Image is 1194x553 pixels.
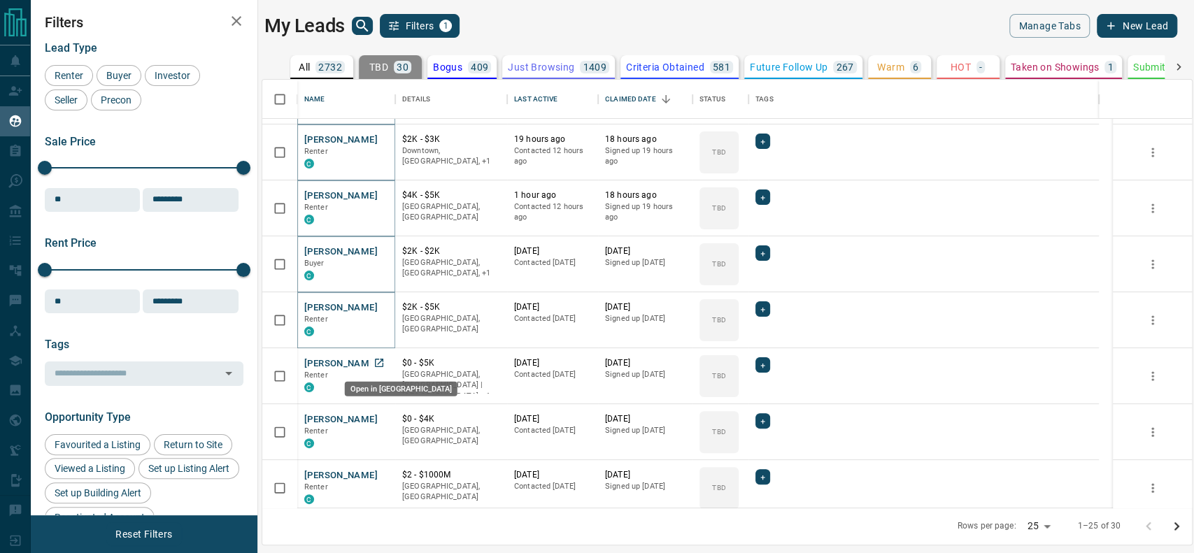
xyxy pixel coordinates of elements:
[1142,477,1163,498] button: more
[50,439,145,450] span: Favourited a Listing
[45,135,96,148] span: Sale Price
[1142,142,1163,163] button: more
[979,62,982,72] p: -
[304,482,328,491] span: Renter
[712,482,725,493] p: TBD
[755,245,770,261] div: +
[1021,516,1055,536] div: 25
[713,62,730,72] p: 581
[605,425,685,436] p: Signed up [DATE]
[514,425,591,436] p: Contacted [DATE]
[605,313,685,324] p: Signed up [DATE]
[750,62,827,72] p: Future Follow Up
[760,470,765,484] span: +
[1142,366,1163,387] button: more
[471,62,488,72] p: 409
[514,413,591,425] p: [DATE]
[402,257,500,279] p: Toronto
[304,203,328,212] span: Renter
[514,189,591,201] p: 1 hour ago
[97,65,141,86] div: Buyer
[605,469,685,481] p: [DATE]
[605,201,685,223] p: Signed up 19 hours ago
[297,80,395,119] div: Name
[605,301,685,313] p: [DATE]
[656,89,676,109] button: Sort
[159,439,227,450] span: Return to Site
[760,358,765,372] span: +
[598,80,692,119] div: Claimed Date
[402,313,500,335] p: [GEOGRAPHIC_DATA], [GEOGRAPHIC_DATA]
[402,189,500,201] p: $4K - $5K
[760,246,765,260] span: +
[441,21,450,31] span: 1
[958,520,1016,532] p: Rows per page:
[304,326,314,336] div: condos.ca
[318,62,342,72] p: 2732
[304,469,378,482] button: [PERSON_NAME]
[304,494,314,504] div: condos.ca
[304,159,314,168] div: condos.ca
[712,426,725,437] p: TBD
[1142,198,1163,219] button: more
[50,94,83,106] span: Seller
[712,147,725,157] p: TBD
[96,94,136,106] span: Precon
[50,70,88,81] span: Renter
[514,145,591,167] p: Contacted 12 hours ago
[712,203,725,213] p: TBD
[304,413,378,426] button: [PERSON_NAME]
[219,364,239,383] button: Open
[106,522,181,546] button: Reset Filters
[514,245,591,257] p: [DATE]
[760,134,765,148] span: +
[1163,512,1191,540] button: Go to next page
[402,369,500,402] p: Toronto
[304,134,378,147] button: [PERSON_NAME]
[402,245,500,257] p: $2K - $2K
[583,62,606,72] p: 1409
[712,315,725,325] p: TBD
[45,14,243,31] h2: Filters
[304,301,378,315] button: [PERSON_NAME]
[45,482,151,503] div: Set up Building Alert
[699,80,725,119] div: Status
[402,80,430,119] div: Details
[143,463,234,474] span: Set up Listing Alert
[1009,14,1089,38] button: Manage Tabs
[712,259,725,269] p: TBD
[45,236,97,250] span: Rent Price
[402,201,500,223] p: [GEOGRAPHIC_DATA], [GEOGRAPHIC_DATA]
[45,338,69,351] span: Tags
[402,134,500,145] p: $2K - $3K
[369,62,388,72] p: TBD
[514,257,591,268] p: Contacted [DATE]
[50,463,130,474] span: Viewed a Listing
[150,70,195,81] span: Investor
[514,80,557,119] div: Last Active
[345,382,457,396] div: Open in [GEOGRAPHIC_DATA]
[514,469,591,481] p: [DATE]
[304,382,314,392] div: condos.ca
[299,62,310,72] p: All
[605,134,685,145] p: 18 hours ago
[402,481,500,503] p: [GEOGRAPHIC_DATA], [GEOGRAPHIC_DATA]
[514,134,591,145] p: 19 hours ago
[605,145,685,167] p: Signed up 19 hours ago
[304,147,328,156] span: Renter
[402,357,500,369] p: $0 - $5K
[605,369,685,380] p: Signed up [DATE]
[304,438,314,448] div: condos.ca
[145,65,200,86] div: Investor
[101,70,136,81] span: Buyer
[45,458,135,479] div: Viewed a Listing
[605,189,685,201] p: 18 hours ago
[395,80,507,119] div: Details
[605,80,656,119] div: Claimed Date
[304,215,314,224] div: condos.ca
[304,426,328,436] span: Renter
[304,189,378,203] button: [PERSON_NAME]
[402,145,500,167] p: Toronto
[755,80,774,119] div: Tags
[755,189,770,205] div: +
